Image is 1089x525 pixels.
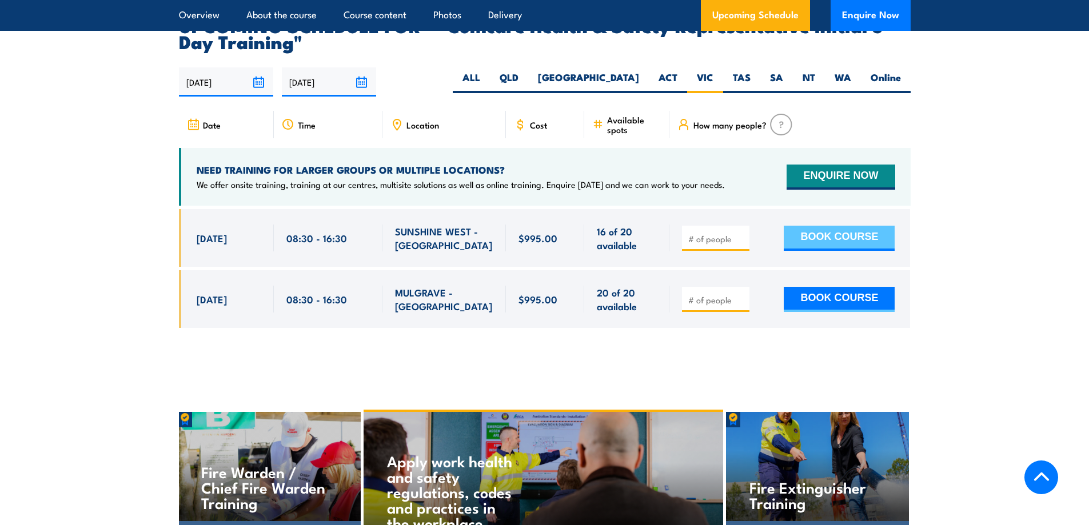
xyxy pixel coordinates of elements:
span: SUNSHINE WEST - [GEOGRAPHIC_DATA] [395,225,493,251]
span: Cost [530,120,547,130]
h4: NEED TRAINING FOR LARGER GROUPS OR MULTIPLE LOCATIONS? [197,163,725,176]
span: $995.00 [518,231,557,245]
button: ENQUIRE NOW [787,165,895,190]
span: 08:30 - 16:30 [286,231,347,245]
span: Available spots [607,115,661,134]
span: Date [203,120,221,130]
span: Location [406,120,439,130]
span: [DATE] [197,231,227,245]
label: ACT [649,71,687,93]
label: ALL [453,71,490,93]
label: WA [825,71,861,93]
span: [DATE] [197,292,227,306]
p: We offer onsite training, training at our centres, multisite solutions as well as online training... [197,179,725,190]
button: BOOK COURSE [784,287,895,312]
h4: Fire Extinguisher Training [749,479,885,510]
label: NT [793,71,825,93]
span: 08:30 - 16:30 [286,292,347,306]
label: [GEOGRAPHIC_DATA] [528,71,649,93]
label: SA [760,71,793,93]
button: BOOK COURSE [784,226,895,251]
label: Online [861,71,911,93]
span: How many people? [693,120,767,130]
input: # of people [688,233,745,245]
h2: UPCOMING SCHEDULE FOR - "Comcare Health & Safety Representative Initial 5 Day Training" [179,17,911,49]
span: 16 of 20 available [597,225,657,251]
label: VIC [687,71,723,93]
span: 20 of 20 available [597,286,657,312]
label: TAS [723,71,760,93]
h4: Fire Warden / Chief Fire Warden Training [201,464,337,510]
input: From date [179,67,273,97]
input: To date [282,67,376,97]
input: # of people [688,294,745,306]
span: MULGRAVE - [GEOGRAPHIC_DATA] [395,286,493,312]
span: Time [298,120,316,130]
span: $995.00 [518,292,557,306]
label: QLD [490,71,528,93]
